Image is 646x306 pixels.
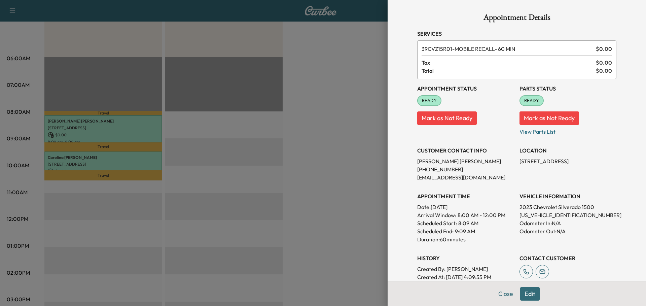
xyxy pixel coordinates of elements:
p: [PERSON_NAME] [PERSON_NAME] [417,157,514,165]
h3: VEHICLE INFORMATION [519,192,616,200]
button: Mark as Not Ready [417,111,477,125]
p: Date: [DATE] [417,203,514,211]
span: $ 0.00 [596,67,612,75]
p: Duration: 60 minutes [417,235,514,243]
h3: APPOINTMENT TIME [417,192,514,200]
p: View Parts List [519,125,616,136]
p: [EMAIL_ADDRESS][DOMAIN_NAME] [417,173,514,181]
p: 2023 Chevrolet Silverado 1500 [519,203,616,211]
span: $ 0.00 [596,45,612,53]
h3: Appointment Status [417,84,514,93]
p: Odometer In: N/A [519,219,616,227]
h1: Appointment Details [417,13,616,24]
span: 8:00 AM - 12:00 PM [458,211,505,219]
p: Created At : [DATE] 4:09:55 PM [417,273,514,281]
h3: Parts Status [519,84,616,93]
p: 9:09 AM [455,227,475,235]
p: Scheduled End: [417,227,454,235]
span: READY [418,97,441,104]
p: Arrival Window: [417,211,514,219]
h3: CONTACT CUSTOMER [519,254,616,262]
p: Modified By : [PERSON_NAME] [417,281,514,289]
h3: LOCATION [519,146,616,155]
button: Edit [520,287,540,301]
p: Created By : [PERSON_NAME] [417,265,514,273]
p: 8:09 AM [458,219,478,227]
p: Odometer Out: N/A [519,227,616,235]
span: $ 0.00 [596,59,612,67]
span: Total [422,67,596,75]
h3: History [417,254,514,262]
button: Mark as Not Ready [519,111,579,125]
p: [US_VEHICLE_IDENTIFICATION_NUMBER] [519,211,616,219]
h3: CUSTOMER CONTACT INFO [417,146,514,155]
p: Scheduled Start: [417,219,457,227]
p: [STREET_ADDRESS] [519,157,616,165]
h3: Services [417,30,616,38]
span: READY [520,97,543,104]
span: MOBILE RECALL- 60 MIN [422,45,593,53]
span: Tax [422,59,596,67]
p: [PHONE_NUMBER] [417,165,514,173]
button: Close [494,287,517,301]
